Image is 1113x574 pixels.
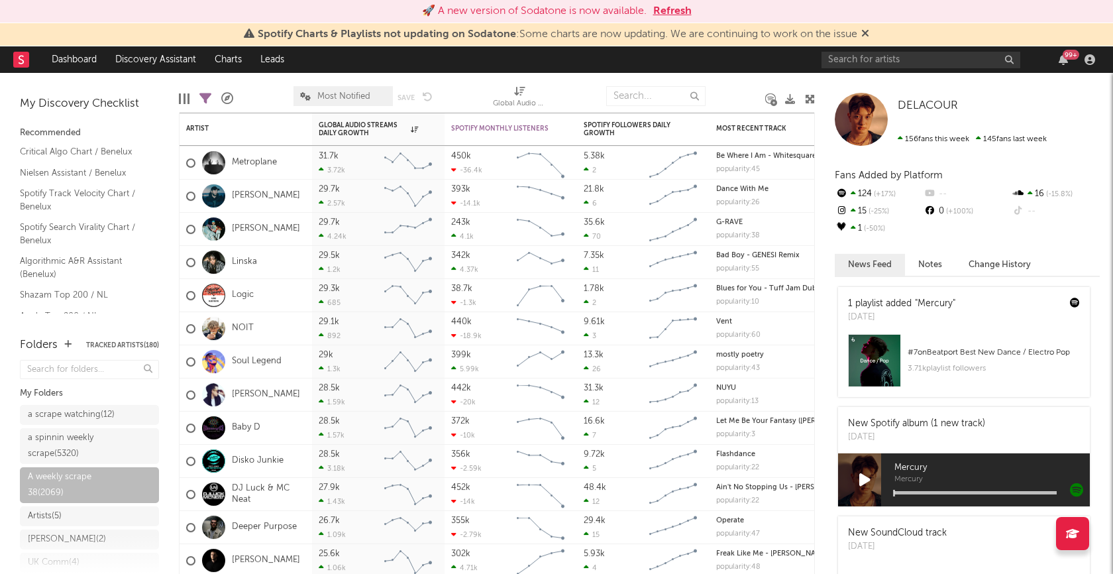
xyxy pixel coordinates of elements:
div: 0 [923,203,1011,220]
svg: Chart title [378,246,438,279]
div: 1.2k [319,265,341,274]
div: Global Audio Streams Daily Growth [493,96,546,112]
div: 29.7k [319,218,340,227]
div: -2.79k [451,530,482,539]
div: 48.4k [584,483,606,492]
div: 25.6k [319,549,340,558]
svg: Chart title [643,180,703,213]
svg: Chart title [378,412,438,445]
div: 1.59k [319,398,345,406]
div: 442k [451,384,471,392]
div: 12 [584,497,600,506]
div: 4.24k [319,232,346,241]
div: 399k [451,351,471,359]
div: -36.4k [451,166,482,174]
input: Search for folders... [20,360,159,379]
div: a scrape watching ( 12 ) [28,407,115,423]
svg: Chart title [511,312,570,345]
button: Save [397,94,415,101]
a: Charts [205,46,251,73]
div: Ain't No Stopping Us - Bradderz & Paul Sirrel Remix [716,484,835,491]
svg: Chart title [378,478,438,511]
div: 1.3k [319,365,341,373]
div: 28.5k [319,417,340,426]
svg: Chart title [511,412,570,445]
a: Disko Junkie [232,455,284,467]
div: Artist [186,125,286,133]
div: 892 [319,331,341,340]
div: -18.9k [451,331,482,340]
div: Operate [716,517,835,524]
svg: Chart title [378,445,438,478]
div: 1.78k [584,284,604,293]
a: Let Me Be Your Fantasy ([PERSON_NAME] Remix) - Mixed [716,418,912,425]
div: 5.38k [584,152,605,160]
div: 29.5k [319,251,340,260]
a: UK Comm(4) [20,553,159,573]
div: Spotify Followers Daily Growth [584,121,683,137]
div: 15 [584,530,600,539]
svg: Chart title [511,345,570,378]
div: 685 [319,298,341,307]
button: Change History [955,254,1044,276]
svg: Chart title [378,378,438,412]
svg: Chart title [643,511,703,544]
div: 13.3k [584,351,604,359]
div: 302k [451,549,470,558]
input: Search... [606,86,706,106]
a: Bad Boy - GENESI Remix [716,252,800,259]
div: 9.72k [584,450,605,459]
div: 2 [584,166,596,174]
a: Flashdance [716,451,755,458]
a: Operate [716,517,744,524]
svg: Chart title [643,478,703,511]
div: -10k [451,431,475,439]
button: Refresh [653,3,692,19]
div: popularity: 38 [716,232,760,239]
svg: Chart title [643,445,703,478]
div: [DATE] [848,431,985,444]
div: popularity: 60 [716,331,761,339]
div: 124 [835,186,923,203]
div: 3.71k playlist followers [908,361,1080,376]
div: Be Where I Am - Whitesquare Remix [716,152,835,160]
div: NUYU [716,384,835,392]
div: -14k [451,497,475,506]
a: Dashboard [42,46,106,73]
svg: Chart title [643,345,703,378]
div: My Folders [20,386,159,402]
div: Filters(120 of 2,069) [199,80,211,118]
svg: Chart title [511,180,570,213]
a: Dance With Me [716,186,768,193]
div: # 7 on Beatport Best New Dance / Electro Pop [908,345,1080,361]
div: 355k [451,516,470,525]
a: [PERSON_NAME](2) [20,530,159,549]
button: 99+ [1059,54,1068,65]
div: 31.7k [319,152,339,160]
div: 1.43k [319,497,345,506]
svg: Chart title [378,213,438,246]
svg: Chart title [643,279,703,312]
div: popularity: 55 [716,265,759,272]
svg: Chart title [378,180,438,213]
div: 26.7k [319,516,340,525]
a: Algorithmic A&R Assistant (Benelux) [20,254,146,281]
div: 15 [835,203,923,220]
div: 26 [584,365,601,373]
input: Search for artists [821,52,1020,68]
div: 70 [584,232,601,241]
div: -20k [451,398,476,406]
button: Tracked Artists(180) [86,342,159,349]
a: Baby D [232,422,260,433]
span: +17 % [872,191,896,198]
div: Recommended [20,125,159,141]
div: Global Audio Streams Daily Growth [493,80,546,118]
div: popularity: 43 [716,365,760,372]
div: 1.09k [319,530,346,539]
div: 452k [451,483,470,492]
a: a spinnin weekly scrape(5320) [20,428,159,464]
svg: Chart title [511,445,570,478]
a: G-RAVE [716,219,743,226]
div: 29.1k [319,317,339,326]
div: Global Audio Streams Daily Growth [319,121,418,137]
